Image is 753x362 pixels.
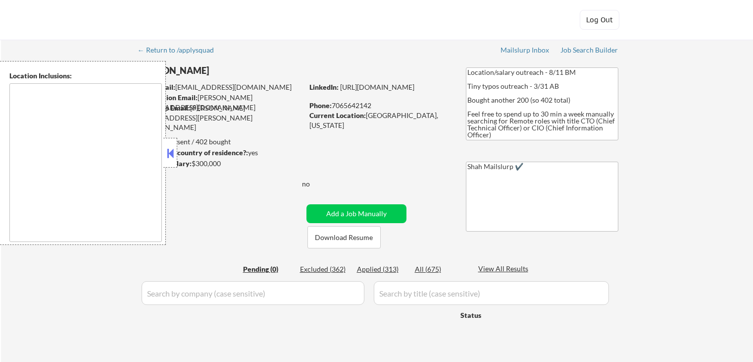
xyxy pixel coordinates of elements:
[501,46,550,56] a: Mailslurp Inbox
[139,103,303,132] div: [PERSON_NAME][EMAIL_ADDRESS][PERSON_NAME][DOMAIN_NAME]
[139,82,303,92] div: [EMAIL_ADDRESS][DOMAIN_NAME]
[460,306,546,324] div: Status
[300,264,350,274] div: Excluded (362)
[302,179,330,189] div: no
[309,101,450,111] div: 7065642142
[138,148,300,158] div: yes
[138,46,223,56] a: ← Return to /applysquad
[560,46,618,56] a: Job Search Builder
[580,10,619,30] button: Log Out
[478,264,531,274] div: View All Results
[309,111,366,120] strong: Current Location:
[138,137,303,147] div: 313 sent / 402 bought
[307,226,381,248] button: Download Resume
[138,47,223,54] div: ← Return to /applysquad
[501,47,550,54] div: Mailslurp Inbox
[357,264,406,274] div: Applied (313)
[142,281,364,305] input: Search by company (case sensitive)
[139,93,303,112] div: [PERSON_NAME][EMAIL_ADDRESS][DOMAIN_NAME]
[309,111,450,130] div: [GEOGRAPHIC_DATA], [US_STATE]
[138,148,248,157] strong: Can work in country of residence?:
[309,83,339,91] strong: LinkedIn:
[415,264,464,274] div: All (675)
[340,83,414,91] a: [URL][DOMAIN_NAME]
[138,159,303,169] div: $300,000
[243,264,293,274] div: Pending (0)
[309,101,332,110] strong: Phone:
[374,281,609,305] input: Search by title (case sensitive)
[560,47,618,54] div: Job Search Builder
[139,64,342,77] div: [PERSON_NAME]
[306,204,406,223] button: Add a Job Manually
[9,71,162,81] div: Location Inclusions:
